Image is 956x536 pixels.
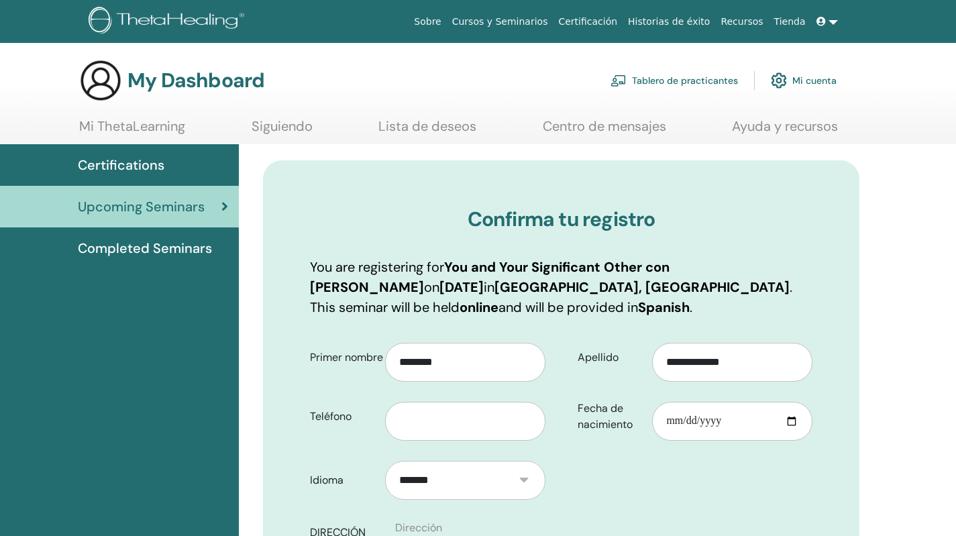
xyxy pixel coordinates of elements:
h3: My Dashboard [127,68,264,93]
b: [GEOGRAPHIC_DATA], [GEOGRAPHIC_DATA] [494,278,790,296]
a: Recursos [715,9,768,34]
label: Dirección [395,520,442,536]
p: You are registering for on in . This seminar will be held and will be provided in . [310,257,812,317]
img: chalkboard-teacher.svg [610,74,627,87]
img: cog.svg [771,69,787,92]
label: Primer nombre [300,345,385,370]
a: Centro de mensajes [543,118,666,144]
label: Apellido [568,345,653,370]
span: Upcoming Seminars [78,197,205,217]
a: Historias de éxito [623,9,715,34]
a: Mi ThetaLearning [79,118,185,144]
a: Mi cuenta [771,66,837,95]
a: Lista de deseos [378,118,476,144]
img: logo.png [89,7,249,37]
label: Fecha de nacimiento [568,396,653,437]
a: Tablero de practicantes [610,66,738,95]
b: You and Your Significant Other con [PERSON_NAME] [310,258,670,296]
a: Cursos y Seminarios [447,9,553,34]
label: Teléfono [300,404,385,429]
span: Certifications [78,155,164,175]
b: [DATE] [439,278,484,296]
a: Tienda [769,9,811,34]
a: Sobre [409,9,446,34]
span: Completed Seminars [78,238,212,258]
a: Ayuda y recursos [732,118,838,144]
h3: Confirma tu registro [310,207,812,231]
b: online [460,299,498,316]
b: Spanish [638,299,690,316]
img: generic-user-icon.jpg [79,59,122,102]
label: Idioma [300,468,385,493]
a: Siguiendo [252,118,313,144]
a: Certificación [553,9,623,34]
